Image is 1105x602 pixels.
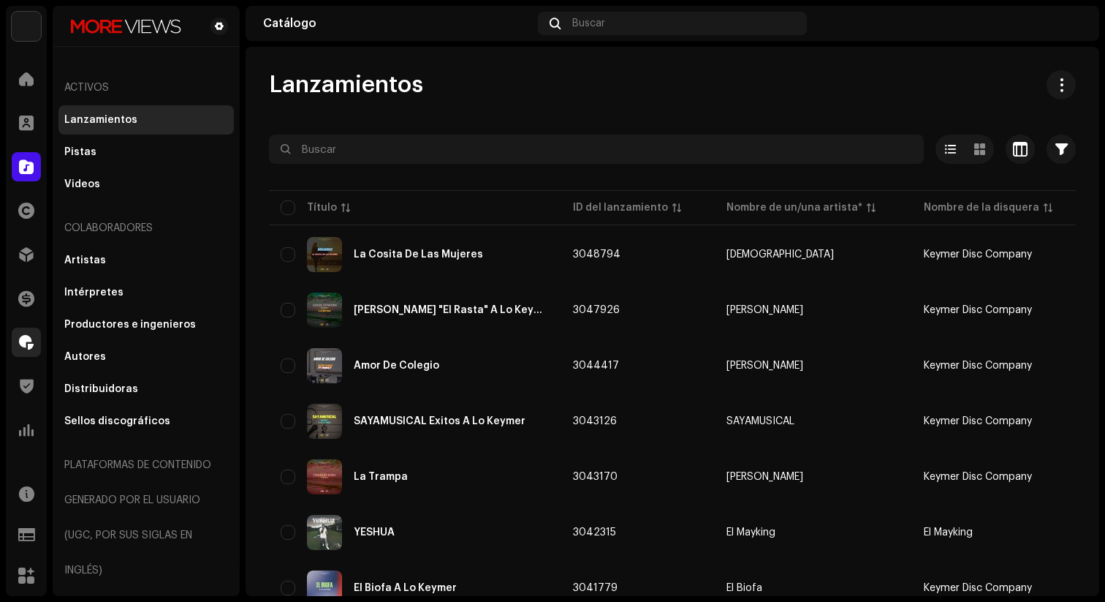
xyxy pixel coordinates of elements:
div: Amor De Colegio [354,361,439,371]
div: SAYAMUSICAL [726,416,794,426]
div: Autores [64,351,106,363]
img: e3946766-a193-48ec-9b4b-39bda63514a2 [307,404,342,439]
span: SAYAMUSICAL [726,416,900,426]
re-a-nav-header: Activos [58,70,234,105]
span: Keymer Disc Company [924,249,1032,260]
span: Keymer Disc Company [924,305,1032,315]
div: La Trampa [354,472,408,482]
div: El Biofa [726,583,762,593]
div: Título [307,200,337,215]
span: 3043170 [573,472,618,482]
div: [PERSON_NAME] [726,472,803,482]
span: El Mayking [726,527,900,538]
span: Lanzamientos [269,70,423,99]
span: Dogardisc [726,249,900,260]
div: Louis Towers "El Rasta" A Lo Keymer [354,305,550,315]
re-m-nav-item: Intérpretes [58,278,234,307]
re-a-nav-header: Plataformas de contenido generado por el usuario (UGC, por sus siglas en inglés) [58,448,234,588]
div: El Mayking [726,527,775,538]
img: c50c6205-3ca2-4a42-8b1e-ec5f4b513db8 [1058,12,1082,35]
re-m-nav-item: Videos [58,170,234,199]
re-m-nav-item: Sellos discográficos [58,407,234,436]
span: Keymer Disc Company [924,416,1032,426]
re-m-nav-item: Lanzamientos [58,105,234,135]
span: El Biofa [726,583,900,593]
span: 3041779 [573,583,618,593]
div: [PERSON_NAME] [726,361,803,371]
div: Lanzamientos [64,114,137,126]
span: 3042315 [573,527,616,538]
re-m-nav-item: Pistas [58,138,234,167]
img: c764b4bc-f549-4083-b7e6-93a2eb7b92ca [307,237,342,272]
re-m-nav-item: Distribuidoras [58,375,234,404]
span: Buscar [572,18,605,29]
span: 3043126 [573,416,617,426]
img: d33e7525-e535-406c-bd75-4996859269b0 [12,12,41,41]
img: 4f26fbc7-96c7-477c-a08a-9cafab15e57c [307,459,342,494]
div: [DEMOGRAPHIC_DATA] [726,249,834,260]
re-a-nav-header: Colaboradores [58,211,234,246]
div: [PERSON_NAME] [726,305,803,315]
div: Intérpretes [64,287,124,298]
div: La Cosita De Las Mujeres [354,249,483,260]
div: Pistas [64,146,96,158]
re-m-nav-item: Productores e ingenieros [58,310,234,339]
span: 3044417 [573,361,619,371]
div: YESHUA [354,527,395,538]
span: 3047926 [573,305,620,315]
span: Charles King [726,472,900,482]
input: Buscar [269,135,924,164]
img: 17a980d1-0f6b-4fa4-8bc5-dcf000dce22d [307,515,342,550]
div: Productores e ingenieros [64,319,196,331]
span: Keymer Disc Company [924,472,1032,482]
span: El Mayking [924,527,973,538]
div: Nombre de un/una artista* [726,200,862,215]
img: 36ea25d6-713c-47ee-b4ba-90788d8e2ef4 [307,293,342,328]
re-m-nav-item: Autores [58,342,234,372]
div: El Biofa A Lo Keymer [354,583,457,593]
div: Artistas [64,255,106,266]
span: Louis Towers [726,305,900,315]
span: Keymer Disc Company [924,361,1032,371]
div: SAYAMUSICAL Exitos A Lo Keymer [354,416,525,426]
div: Videos [64,178,100,190]
span: Kevin Florez [726,361,900,371]
img: a59ac0a2-2501-4468-9944-3716f809098a [307,348,342,383]
div: ID del lanzamiento [573,200,668,215]
div: Catálogo [263,18,532,29]
img: 022bc622-acf9-44f3-be7c-945a65ee7bb4 [64,18,187,35]
div: Nombre de la disquera [924,200,1039,215]
re-m-nav-item: Artistas [58,246,234,275]
span: 3048794 [573,249,620,260]
div: Distribuidoras [64,383,138,395]
span: Keymer Disc Company [924,583,1032,593]
div: Sellos discográficos [64,415,170,427]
